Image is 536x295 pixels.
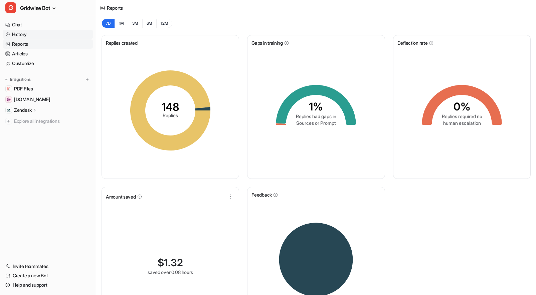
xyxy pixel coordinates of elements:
img: Zendesk [7,108,11,112]
a: gridwise.io[DOMAIN_NAME] [3,95,93,104]
img: gridwise.io [7,97,11,101]
tspan: 1% [309,100,323,113]
tspan: Replies required no [441,113,482,119]
div: saved over 0.08 hours [148,269,193,276]
span: Amount saved [106,193,136,200]
button: 6M [142,19,157,28]
tspan: 0% [453,100,470,113]
tspan: Replies had gaps in [296,113,336,119]
span: Deflection rate [397,39,428,46]
a: Help and support [3,280,93,290]
span: G [5,2,16,13]
button: 12M [156,19,172,28]
span: Feedback [251,191,272,198]
button: 3M [128,19,142,28]
button: Integrations [3,76,33,83]
div: $ [158,257,183,269]
a: Explore all integrations [3,116,93,126]
span: Explore all integrations [14,116,91,126]
a: Chat [3,20,93,29]
tspan: Replies [163,112,178,118]
span: [DOMAIN_NAME] [14,96,50,103]
button: 1M [115,19,128,28]
tspan: human escalation [443,120,481,126]
p: Integrations [10,77,31,82]
span: PDF Files [14,85,33,92]
a: PDF FilesPDF Files [3,84,93,93]
span: 1.32 [164,257,183,269]
img: PDF Files [7,87,11,91]
img: explore all integrations [5,118,12,124]
a: Create a new Bot [3,271,93,280]
img: expand menu [4,77,9,82]
a: Customize [3,59,93,68]
a: Articles [3,49,93,58]
button: 7D [102,19,115,28]
tspan: Sources or Prompt [296,120,336,126]
tspan: 148 [162,100,179,113]
a: Reports [3,39,93,49]
div: Reports [107,4,123,11]
a: History [3,30,93,39]
img: menu_add.svg [85,77,90,82]
span: Gridwise Bot [20,3,50,13]
span: Replies created [106,39,138,46]
p: Zendesk [14,107,32,113]
span: Gaps in training [251,39,283,46]
a: Invite teammates [3,262,93,271]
